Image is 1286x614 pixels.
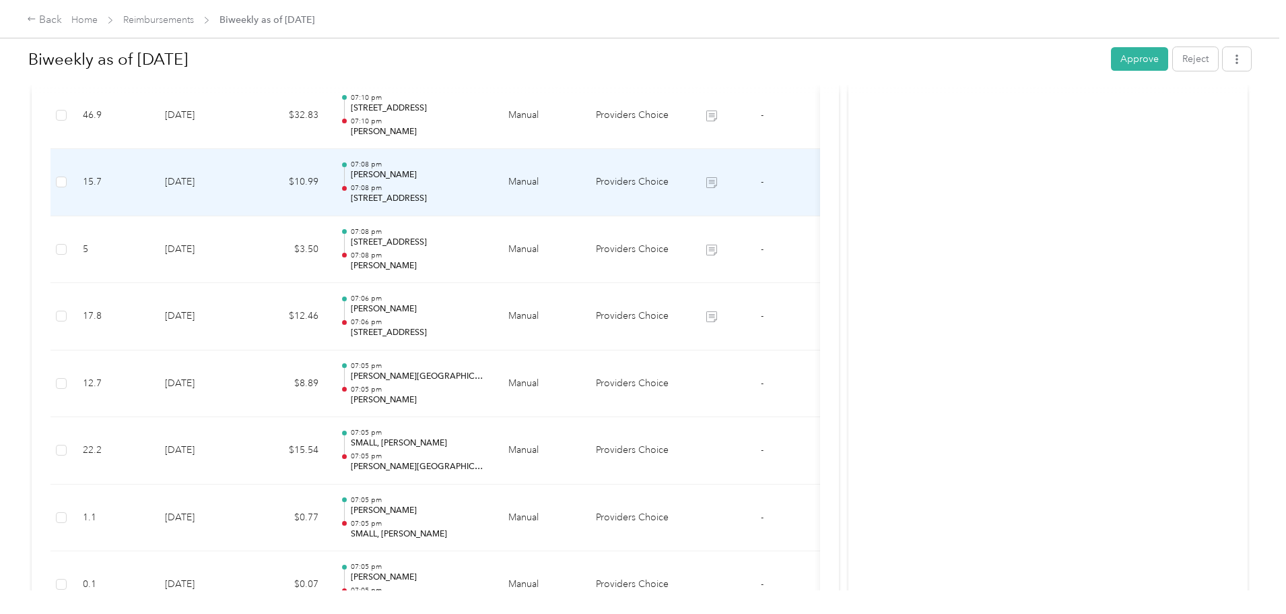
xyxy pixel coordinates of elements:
p: [PERSON_NAME] [351,505,487,517]
p: [STREET_ADDRESS] [351,102,487,115]
td: $32.83 [248,82,329,150]
td: Manual [498,283,585,350]
p: [PERSON_NAME][GEOGRAPHIC_DATA] [351,371,487,383]
p: 07:08 pm [351,160,487,169]
p: [STREET_ADDRESS] [351,193,487,205]
span: - [761,243,764,255]
p: 07:05 pm [351,586,487,595]
p: [PERSON_NAME] [351,126,487,138]
a: Home [71,14,98,26]
td: Providers Choice [585,350,686,418]
p: 07:08 pm [351,183,487,193]
td: $0.77 [248,485,329,552]
td: Providers Choice [585,149,686,216]
span: - [761,377,764,389]
p: [PERSON_NAME] [351,394,487,406]
p: 07:05 pm [351,519,487,528]
td: [DATE] [154,485,248,552]
td: Manual [498,82,585,150]
td: Manual [498,216,585,284]
td: Providers Choice [585,82,686,150]
td: [DATE] [154,82,248,150]
td: [DATE] [154,417,248,485]
p: 07:10 pm [351,117,487,126]
td: 22.2 [72,417,154,485]
p: 07:06 pm [351,317,487,327]
span: - [761,310,764,321]
p: 07:05 pm [351,428,487,437]
td: $15.54 [248,417,329,485]
p: 07:05 pm [351,495,487,505]
span: - [761,444,764,456]
td: 12.7 [72,350,154,418]
td: [DATE] [154,350,248,418]
p: [PERSON_NAME] [351,260,487,272]
td: Providers Choice [585,216,686,284]
iframe: Everlance-gr Chat Button Frame [1211,539,1286,614]
td: 1.1 [72,485,154,552]
td: 5 [72,216,154,284]
p: [PERSON_NAME] [351,303,487,315]
td: $10.99 [248,149,329,216]
p: 07:05 pm [351,562,487,572]
td: Manual [498,485,585,552]
td: Manual [498,350,585,418]
span: - [761,176,764,187]
p: 07:08 pm [351,251,487,260]
td: [DATE] [154,216,248,284]
h1: Biweekly as of August 25 2025 [28,43,1102,75]
p: 07:05 pm [351,361,487,371]
p: [PERSON_NAME][GEOGRAPHIC_DATA] [351,461,487,473]
td: 46.9 [72,82,154,150]
td: Providers Choice [585,417,686,485]
td: 17.8 [72,283,154,350]
p: 07:08 pm [351,227,487,237]
td: Providers Choice [585,283,686,350]
td: [DATE] [154,149,248,216]
div: Back [27,12,62,28]
span: - [761,578,764,590]
span: - [761,109,764,121]
td: 15.7 [72,149,154,216]
td: [DATE] [154,283,248,350]
button: Reject [1173,47,1218,71]
td: Providers Choice [585,485,686,552]
p: [PERSON_NAME] [351,169,487,181]
p: [STREET_ADDRESS] [351,237,487,249]
td: Manual [498,417,585,485]
p: 07:05 pm [351,385,487,394]
p: 07:05 pm [351,452,487,461]
p: [STREET_ADDRESS] [351,327,487,339]
td: $8.89 [248,350,329,418]
p: 07:10 pm [351,93,487,102]
p: SMALL, [PERSON_NAME] [351,437,487,450]
span: - [761,512,764,523]
button: Approve [1111,47,1168,71]
p: SMALL, [PERSON_NAME] [351,528,487,541]
td: $12.46 [248,283,329,350]
a: Reimbursements [123,14,194,26]
td: $3.50 [248,216,329,284]
p: 07:06 pm [351,294,487,303]
span: Biweekly as of [DATE] [219,13,314,27]
p: [PERSON_NAME] [351,572,487,584]
td: Manual [498,149,585,216]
